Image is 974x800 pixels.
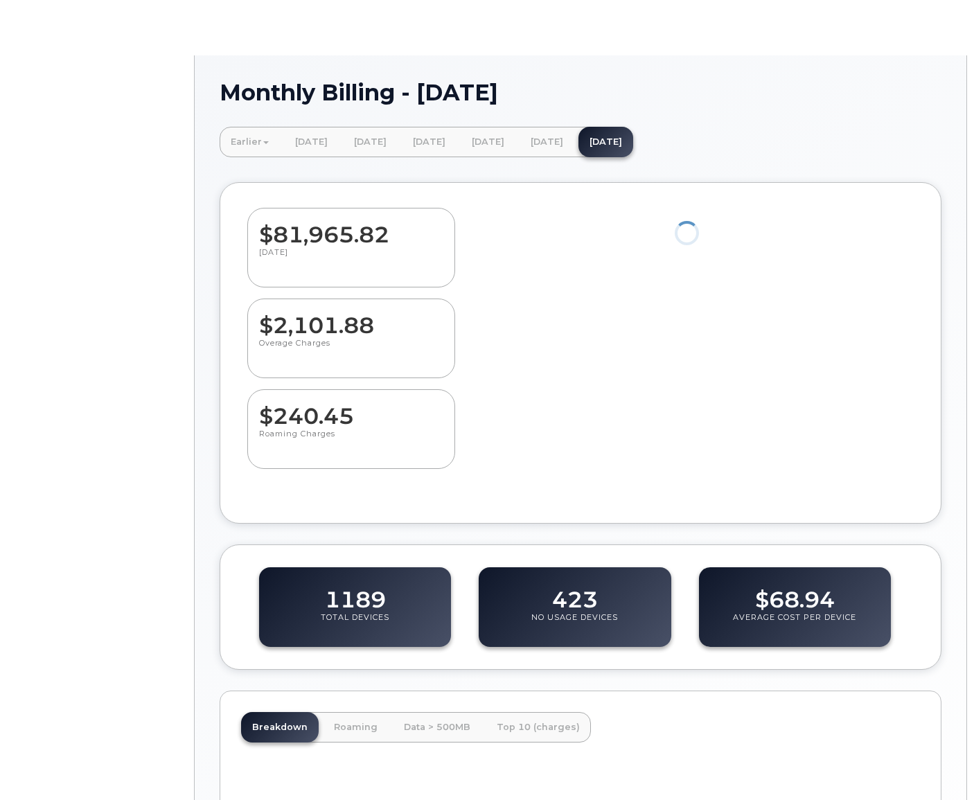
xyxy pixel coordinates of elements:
[241,712,319,743] a: Breakdown
[552,574,598,612] dd: 423
[402,127,457,157] a: [DATE]
[578,127,633,157] a: [DATE]
[343,127,398,157] a: [DATE]
[321,612,389,637] p: Total Devices
[323,712,389,743] a: Roaming
[259,429,443,454] p: Roaming Charges
[220,80,941,105] h1: Monthly Billing - [DATE]
[486,712,591,743] a: Top 10 (charges)
[259,247,443,272] p: [DATE]
[259,208,443,247] dd: $81,965.82
[733,612,856,637] p: Average Cost Per Device
[325,574,386,612] dd: 1189
[259,390,443,429] dd: $240.45
[220,127,280,157] a: Earlier
[259,338,443,363] p: Overage Charges
[393,712,481,743] a: Data > 500MB
[461,127,515,157] a: [DATE]
[520,127,574,157] a: [DATE]
[284,127,339,157] a: [DATE]
[259,299,443,338] dd: $2,101.88
[755,574,835,612] dd: $68.94
[531,612,618,637] p: No Usage Devices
